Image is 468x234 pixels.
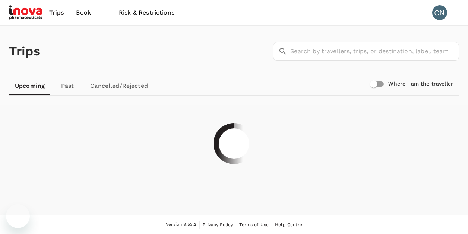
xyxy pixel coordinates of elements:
span: Help Centre [275,222,302,227]
span: Risk & Restrictions [119,8,174,17]
span: Book [76,8,91,17]
span: Terms of Use [239,222,269,227]
a: Privacy Policy [203,221,233,229]
a: Cancelled/Rejected [84,77,154,95]
a: Help Centre [275,221,302,229]
span: Version 3.53.2 [166,221,196,228]
div: CN [432,5,447,20]
span: Privacy Policy [203,222,233,227]
h1: Trips [9,26,40,77]
a: Upcoming [9,77,51,95]
iframe: Button to launch messaging window [6,204,30,228]
span: Trips [49,8,64,17]
a: Terms of Use [239,221,269,229]
img: iNova Pharmaceuticals [9,4,43,21]
h6: Where I am the traveller [388,80,453,88]
input: Search by travellers, trips, or destination, label, team [290,42,459,61]
a: Past [51,77,84,95]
